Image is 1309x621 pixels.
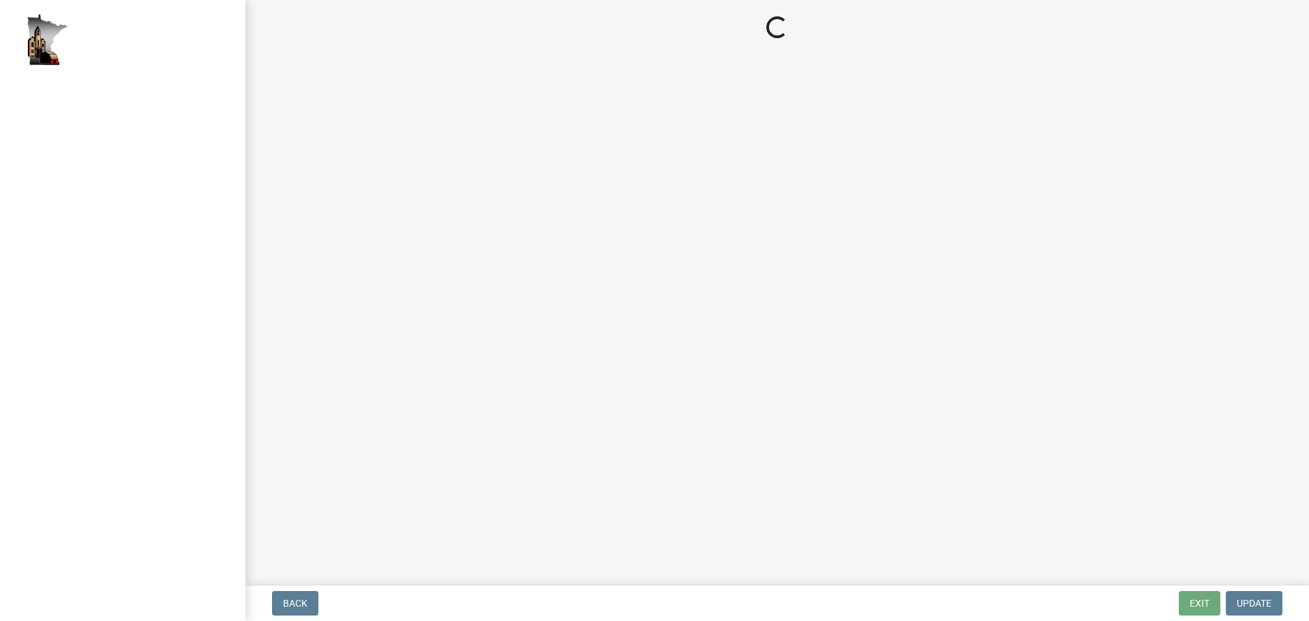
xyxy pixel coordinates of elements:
[283,598,307,609] span: Back
[272,591,318,616] button: Back
[27,14,68,65] img: Houston County, Minnesota
[1179,591,1220,616] button: Exit
[1226,591,1282,616] button: Update
[1237,598,1272,609] span: Update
